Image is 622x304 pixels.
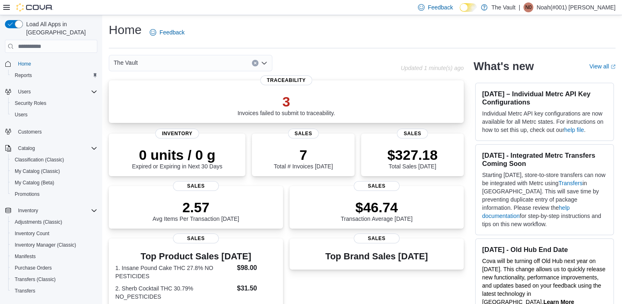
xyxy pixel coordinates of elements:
[153,199,239,216] p: 2.57
[173,181,219,191] span: Sales
[354,181,400,191] span: Sales
[15,230,49,237] span: Inventory Count
[11,286,97,296] span: Transfers
[8,239,101,251] button: Inventory Manager (Classic)
[132,147,222,170] div: Expired or Expiring in Next 30 Days
[23,20,97,36] span: Load All Apps in [GEOGRAPHIC_DATA]
[428,3,453,11] span: Feedback
[109,22,141,38] h1: Home
[15,111,27,118] span: Users
[15,157,64,163] span: Classification (Classic)
[15,206,41,216] button: Inventory
[2,143,101,154] button: Catalog
[519,2,520,12] p: |
[15,219,62,225] span: Adjustments (Classic)
[474,60,534,73] h2: What's new
[11,166,63,176] a: My Catalog (Classic)
[11,229,53,238] a: Inventory Count
[482,171,607,228] p: Starting [DATE], store-to-store transfers can now be integrated with Metrc using in [GEOGRAPHIC_D...
[18,61,31,67] span: Home
[15,100,46,107] span: Security Roles
[15,179,54,186] span: My Catalog (Beta)
[611,64,615,69] svg: External link
[8,262,101,274] button: Purchase Orders
[261,60,267,66] button: Open list of options
[11,275,59,284] a: Transfers (Classic)
[525,2,531,12] span: N0
[15,191,40,197] span: Promotions
[11,263,55,273] a: Purchase Orders
[15,87,34,97] button: Users
[482,90,607,106] h3: [DATE] – Individual Metrc API Key Configurations
[8,251,101,262] button: Manifests
[397,129,428,138] span: Sales
[11,178,97,188] span: My Catalog (Beta)
[15,143,97,153] span: Catalog
[11,155,97,165] span: Classification (Classic)
[482,151,607,168] h3: [DATE] - Integrated Metrc Transfers Coming Soon
[15,127,45,137] a: Customers
[115,252,276,261] h3: Top Product Sales [DATE]
[326,252,428,261] h3: Top Brand Sales [DATE]
[11,252,39,261] a: Manifests
[559,180,583,186] a: Transfers
[11,110,31,120] a: Users
[15,143,38,153] button: Catalog
[146,24,188,41] a: Feedback
[15,72,32,79] span: Reports
[11,229,97,238] span: Inventory Count
[482,109,607,134] p: Individual Metrc API key configurations are now available for all Metrc states. For instructions ...
[8,285,101,297] button: Transfers
[11,252,97,261] span: Manifests
[237,263,276,273] dd: $98.00
[11,98,49,108] a: Security Roles
[16,3,53,11] img: Cova
[11,189,97,199] span: Promotions
[11,155,67,165] a: Classification (Classic)
[237,284,276,293] dd: $31.50
[460,3,477,12] input: Dark Mode
[2,205,101,216] button: Inventory
[159,28,184,36] span: Feedback
[341,199,413,216] p: $46.74
[15,59,34,69] a: Home
[11,110,97,120] span: Users
[288,129,319,138] span: Sales
[387,147,438,163] p: $327.18
[11,217,97,227] span: Adjustments (Classic)
[11,240,97,250] span: Inventory Manager (Classic)
[8,109,101,120] button: Users
[252,60,258,66] button: Clear input
[15,168,60,175] span: My Catalog (Classic)
[492,2,516,12] p: The Vault
[11,263,97,273] span: Purchase Orders
[15,206,97,216] span: Inventory
[564,127,584,133] a: help file
[11,70,97,80] span: Reports
[238,93,335,110] p: 3
[11,275,97,284] span: Transfers (Classic)
[15,288,35,294] span: Transfers
[387,147,438,170] div: Total Sales [DATE]
[11,166,97,176] span: My Catalog (Classic)
[115,264,234,280] dt: 1. Insane Pound Cake THC 27.8% NO PESTICIDES
[8,154,101,166] button: Classification (Classic)
[18,129,42,135] span: Customers
[482,204,570,219] a: help documentation
[15,242,76,248] span: Inventory Manager (Classic)
[11,189,43,199] a: Promotions
[537,2,615,12] p: Noah(#001) [PERSON_NAME]
[341,199,413,222] div: Transaction Average [DATE]
[8,98,101,109] button: Security Roles
[260,75,312,85] span: Traceability
[132,147,222,163] p: 0 units / 0 g
[589,63,615,70] a: View allExternal link
[173,234,219,243] span: Sales
[18,145,35,152] span: Catalog
[15,87,97,97] span: Users
[2,125,101,137] button: Customers
[8,166,101,177] button: My Catalog (Classic)
[482,245,607,254] h3: [DATE] - Old Hub End Date
[11,98,97,108] span: Security Roles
